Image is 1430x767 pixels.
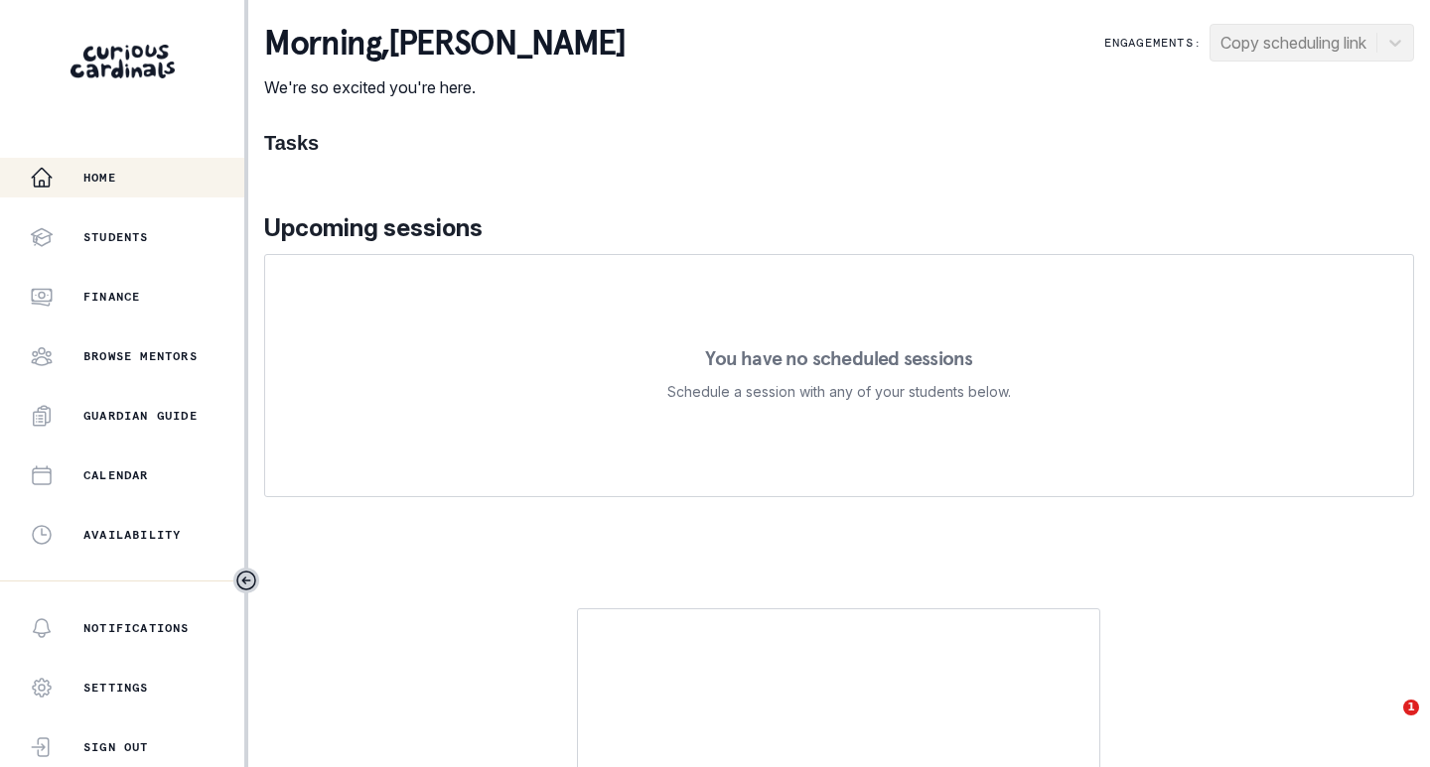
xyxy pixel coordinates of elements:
[1362,700,1410,747] iframe: Intercom live chat
[705,348,972,368] p: You have no scheduled sessions
[83,408,198,424] p: Guardian Guide
[264,75,625,99] p: We're so excited you're here.
[83,620,190,636] p: Notifications
[667,380,1011,404] p: Schedule a session with any of your students below.
[1104,35,1202,51] p: Engagements:
[83,527,181,543] p: Availability
[264,210,1414,246] p: Upcoming sessions
[83,739,149,755] p: Sign Out
[233,568,259,593] button: Toggle sidebar
[264,131,1414,155] h1: Tasks
[83,348,198,364] p: Browse Mentors
[71,45,175,78] img: Curious Cardinals Logo
[83,467,149,483] p: Calendar
[83,170,116,186] p: Home
[83,289,140,305] p: Finance
[83,680,149,696] p: Settings
[83,229,149,245] p: Students
[1403,700,1419,715] span: 1
[264,24,625,64] p: morning , [PERSON_NAME]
